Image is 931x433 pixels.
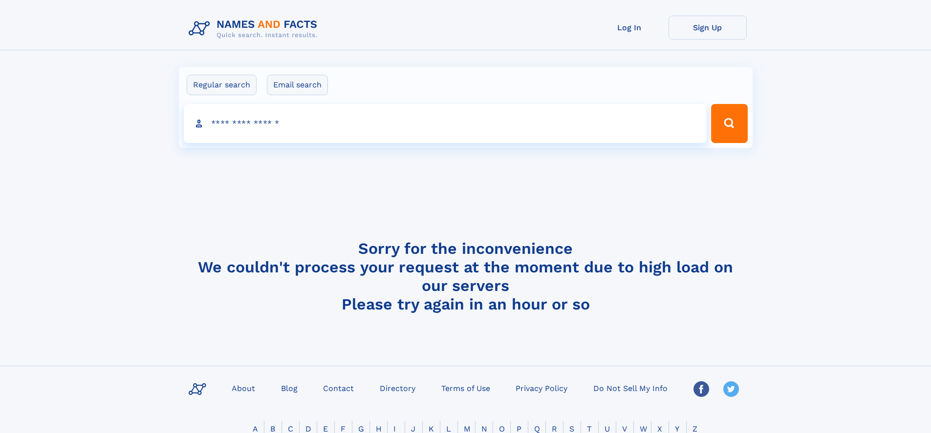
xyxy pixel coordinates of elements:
button: Search Button [711,104,747,143]
a: Directory [376,381,419,395]
a: Log In [590,16,669,40]
input: search input [184,104,707,143]
a: Blog [277,381,302,395]
img: Logo Names and Facts [185,16,325,42]
a: Privacy Policy [512,381,571,395]
h4: Sorry for the inconvenience We couldn't process your request at the moment due to high load on ou... [185,239,747,313]
a: Sign Up [669,16,747,40]
a: Terms of Use [437,381,494,395]
label: Regular search [187,75,257,95]
a: About [228,381,259,395]
img: Twitter [723,381,739,397]
img: Facebook [693,381,709,397]
a: Contact [319,381,358,395]
a: Do Not Sell My Info [589,381,671,395]
label: Email search [267,75,328,95]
